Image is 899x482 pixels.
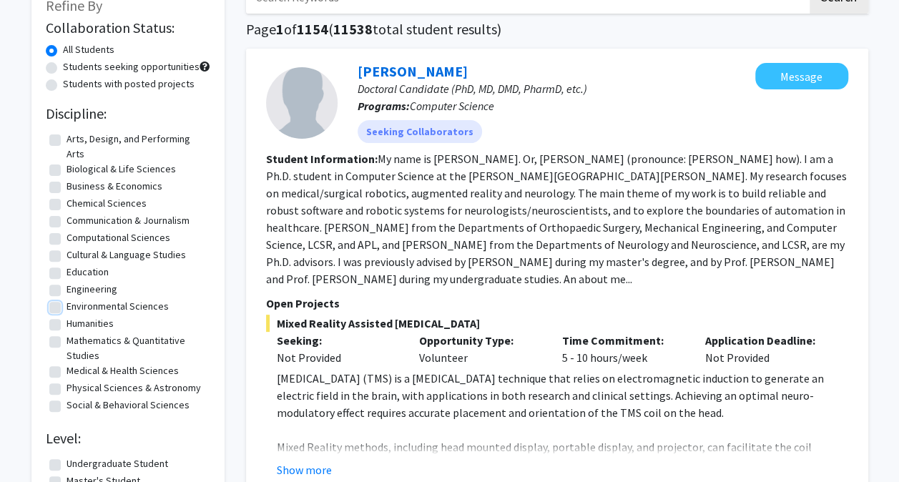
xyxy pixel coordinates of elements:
[333,20,373,38] span: 11538
[246,21,868,38] h1: Page of ( total student results)
[63,42,114,57] label: All Students
[63,77,195,92] label: Students with posted projects
[755,63,848,89] button: Message Yihao Liu
[67,179,162,194] label: Business & Economics
[358,82,587,96] span: Doctoral Candidate (PhD, MD, DMD, PharmD, etc.)
[277,461,332,478] button: Show more
[266,315,848,332] span: Mixed Reality Assisted [MEDICAL_DATA]
[277,349,398,366] div: Not Provided
[277,438,848,473] p: Mixed Reality methods, including head mounted display, portable display, and projector, can facil...
[67,380,201,395] label: Physical Sciences & Astronomy
[277,332,398,349] p: Seeking:
[67,398,190,413] label: Social & Behavioral Sciences
[67,363,179,378] label: Medical & Health Sciences
[67,316,114,331] label: Humanities
[67,282,117,297] label: Engineering
[266,296,340,310] span: Open Projects
[358,99,410,113] b: Programs:
[358,62,468,80] a: [PERSON_NAME]
[694,332,837,366] div: Not Provided
[266,152,378,166] b: Student Information:
[408,332,551,366] div: Volunteer
[67,456,168,471] label: Undergraduate Student
[46,19,210,36] h2: Collaboration Status:
[410,99,494,113] span: Computer Science
[46,105,210,122] h2: Discipline:
[67,230,170,245] label: Computational Sciences
[67,196,147,211] label: Chemical Sciences
[67,333,207,363] label: Mathematics & Quantitative Studies
[63,59,200,74] label: Students seeking opportunities
[276,20,284,38] span: 1
[277,371,824,420] span: [MEDICAL_DATA] (TMS) is a [MEDICAL_DATA] technique that relies on electromagnetic induction to ge...
[67,213,190,228] label: Communication & Journalism
[67,247,186,262] label: Cultural & Language Studies
[562,332,684,349] p: Time Commitment:
[419,332,541,349] p: Opportunity Type:
[67,299,169,314] label: Environmental Sciences
[551,332,694,366] div: 5 - 10 hours/week
[297,20,328,38] span: 1154
[266,152,847,286] fg-read-more: My name is [PERSON_NAME]. Or, [PERSON_NAME] (pronounce: [PERSON_NAME] how). I am a Ph.D. student ...
[67,132,207,162] label: Arts, Design, and Performing Arts
[46,430,210,447] h2: Level:
[11,418,61,471] iframe: Chat
[67,162,176,177] label: Biological & Life Sciences
[358,120,482,143] mat-chip: Seeking Collaborators
[67,265,109,280] label: Education
[705,332,827,349] p: Application Deadline:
